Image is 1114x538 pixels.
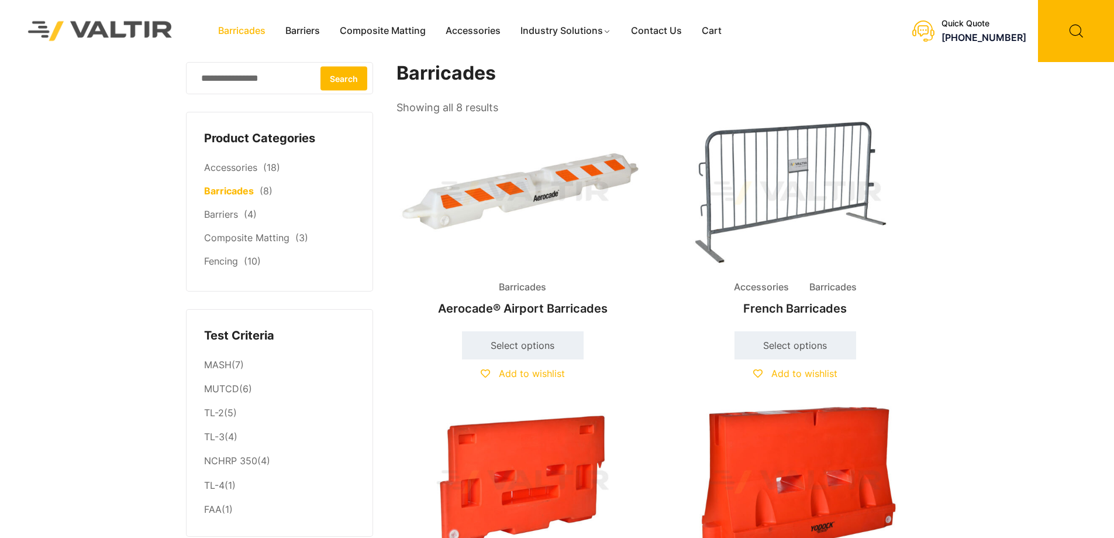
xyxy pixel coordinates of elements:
a: MASH [204,359,232,371]
a: TL-4 [204,479,225,491]
a: Select options for “Aerocade® Airport Barricades” [462,331,584,359]
span: (8) [260,185,273,197]
h4: Product Categories [204,130,355,148]
a: TL-3 [204,431,225,443]
a: FAA [204,503,222,515]
h1: Barricades [396,62,923,85]
li: (6) [204,378,355,402]
li: (1) [204,474,355,498]
li: (4) [204,450,355,474]
span: (3) [295,232,308,244]
a: NCHRP 350 [204,455,257,467]
h2: Aerocade® Airport Barricades [396,296,649,321]
span: Add to wishlist [771,368,837,379]
a: Barriers [204,208,238,220]
a: Cart [692,22,732,40]
a: TL-2 [204,407,224,419]
a: Add to wishlist [753,368,837,379]
h4: Test Criteria [204,327,355,345]
a: MUTCD [204,383,239,395]
a: Barricades [204,185,254,197]
span: (4) [244,208,257,220]
a: Barricades [208,22,275,40]
div: Quick Quote [941,19,1026,29]
a: Fencing [204,255,238,267]
a: Industry Solutions [511,22,621,40]
li: (7) [204,353,355,377]
a: [PHONE_NUMBER] [941,32,1026,43]
span: Barricades [490,279,555,296]
a: Contact Us [621,22,692,40]
span: Barricades [801,279,865,296]
a: Composite Matting [204,232,289,244]
a: Barriers [275,22,330,40]
button: Search [320,66,367,90]
span: (18) [263,162,280,173]
p: Showing all 8 results [396,98,498,118]
a: Accessories [436,22,511,40]
img: Valtir Rentals [13,6,188,56]
li: (1) [204,498,355,519]
li: (4) [204,426,355,450]
span: (10) [244,255,261,267]
a: Select options for “French Barricades” [734,331,856,359]
span: Add to wishlist [499,368,565,379]
li: (5) [204,402,355,426]
a: Add to wishlist [481,368,565,379]
h2: French Barricades [669,296,922,321]
a: Accessories BarricadesFrench Barricades [669,117,922,321]
a: Composite Matting [330,22,436,40]
a: BarricadesAerocade® Airport Barricades [396,117,649,321]
span: Accessories [725,279,798,296]
a: Accessories [204,162,257,173]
